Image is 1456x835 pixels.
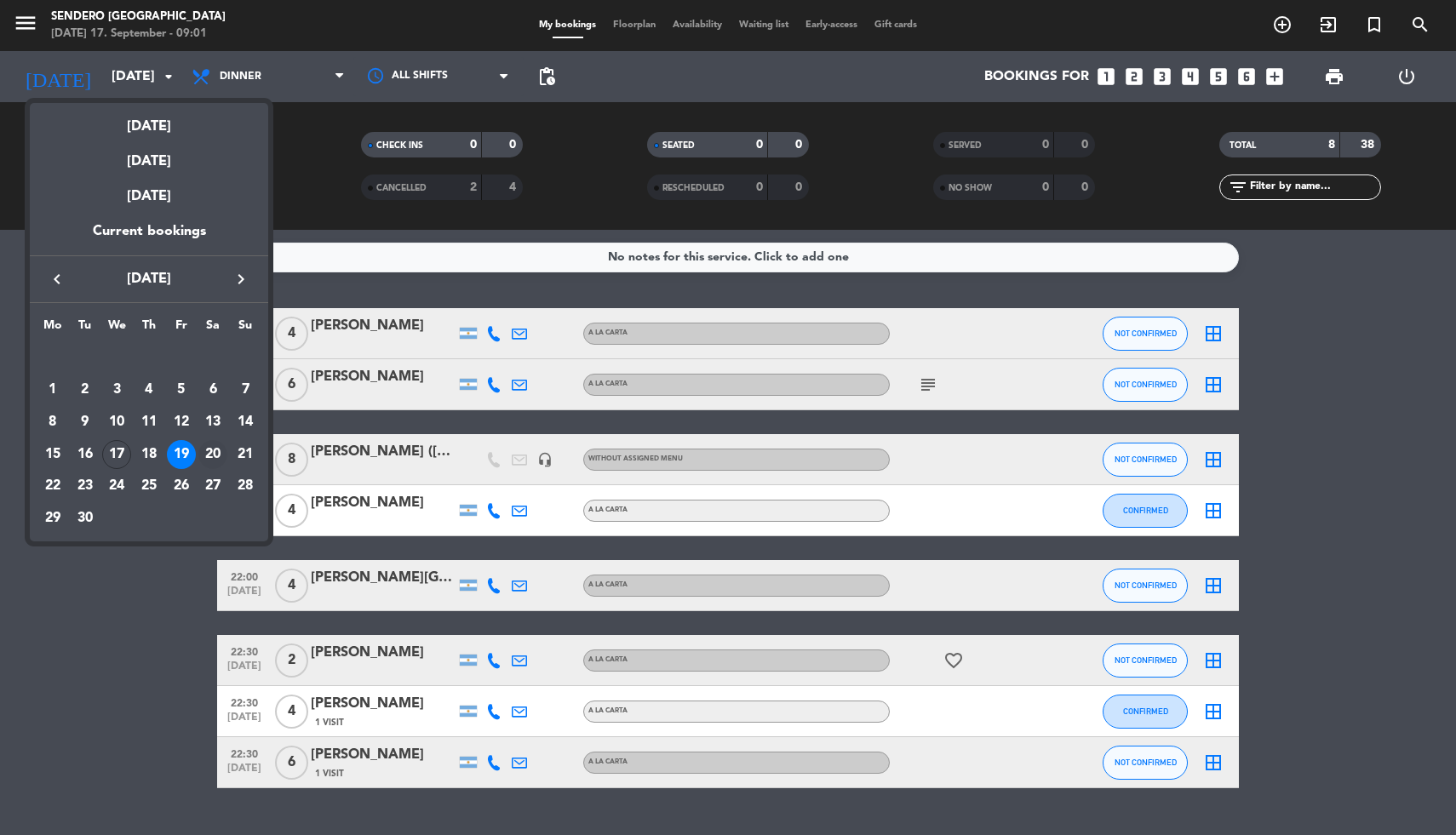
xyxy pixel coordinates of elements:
td: September 10, 2025 [100,406,133,438]
td: September 3, 2025 [100,375,133,407]
td: September 12, 2025 [165,406,198,438]
td: September 26, 2025 [165,471,198,503]
td: September 25, 2025 [133,471,165,503]
div: 19 [167,440,196,469]
div: [DATE] [30,103,268,138]
div: 2 [71,375,100,404]
div: 7 [231,375,260,404]
div: 21 [231,440,260,469]
td: September 8, 2025 [37,406,69,438]
div: 6 [198,375,227,404]
th: Wednesday [100,316,133,342]
td: SEP [37,342,261,375]
th: Monday [37,316,69,342]
td: September 30, 2025 [69,502,101,535]
th: Friday [165,316,198,342]
td: September 11, 2025 [133,406,165,438]
td: September 16, 2025 [69,438,101,471]
div: 10 [102,408,131,437]
div: 8 [38,408,67,437]
div: 18 [135,440,163,469]
td: September 21, 2025 [229,438,261,471]
td: September 4, 2025 [133,375,165,407]
div: 27 [198,472,227,501]
td: September 28, 2025 [229,471,261,503]
th: Thursday [133,316,165,342]
div: 9 [71,408,100,437]
div: 14 [231,408,260,437]
div: Current bookings [30,220,268,255]
div: 1 [38,375,67,404]
td: September 5, 2025 [165,375,198,407]
td: September 15, 2025 [37,438,69,471]
div: 23 [71,472,100,501]
div: 13 [198,408,227,437]
td: September 22, 2025 [37,471,69,503]
td: September 18, 2025 [133,438,165,471]
td: September 29, 2025 [37,502,69,535]
i: keyboard_arrow_left [47,269,67,289]
div: 29 [38,504,67,533]
td: September 6, 2025 [198,375,230,407]
div: 24 [102,472,131,501]
th: Tuesday [69,316,101,342]
td: September 1, 2025 [37,375,69,407]
div: 17 [102,440,131,469]
td: September 20, 2025 [198,438,230,471]
div: 11 [135,408,163,437]
div: 30 [71,504,100,533]
div: 28 [231,472,260,501]
td: September 27, 2025 [198,471,230,503]
td: September 14, 2025 [229,406,261,438]
div: 26 [167,472,196,501]
button: keyboard_arrow_left [42,268,72,290]
div: 5 [167,375,196,404]
td: September 13, 2025 [198,406,230,438]
td: September 24, 2025 [100,471,133,503]
th: Saturday [198,316,230,342]
div: [DATE] [30,173,268,220]
button: keyboard_arrow_right [226,268,256,290]
td: September 9, 2025 [69,406,101,438]
div: 4 [135,375,163,404]
div: [DATE] [30,138,268,173]
div: 25 [135,472,163,501]
td: September 7, 2025 [229,375,261,407]
td: September 19, 2025 [165,438,198,471]
div: 3 [102,375,131,404]
i: keyboard_arrow_right [231,269,251,289]
td: September 17, 2025 [100,438,133,471]
div: 15 [38,440,67,469]
div: 22 [38,472,67,501]
th: Sunday [229,316,261,342]
td: September 23, 2025 [69,471,101,503]
div: 20 [198,440,227,469]
div: 12 [167,408,196,437]
span: [DATE] [72,268,226,290]
div: 16 [71,440,100,469]
td: September 2, 2025 [69,375,101,407]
